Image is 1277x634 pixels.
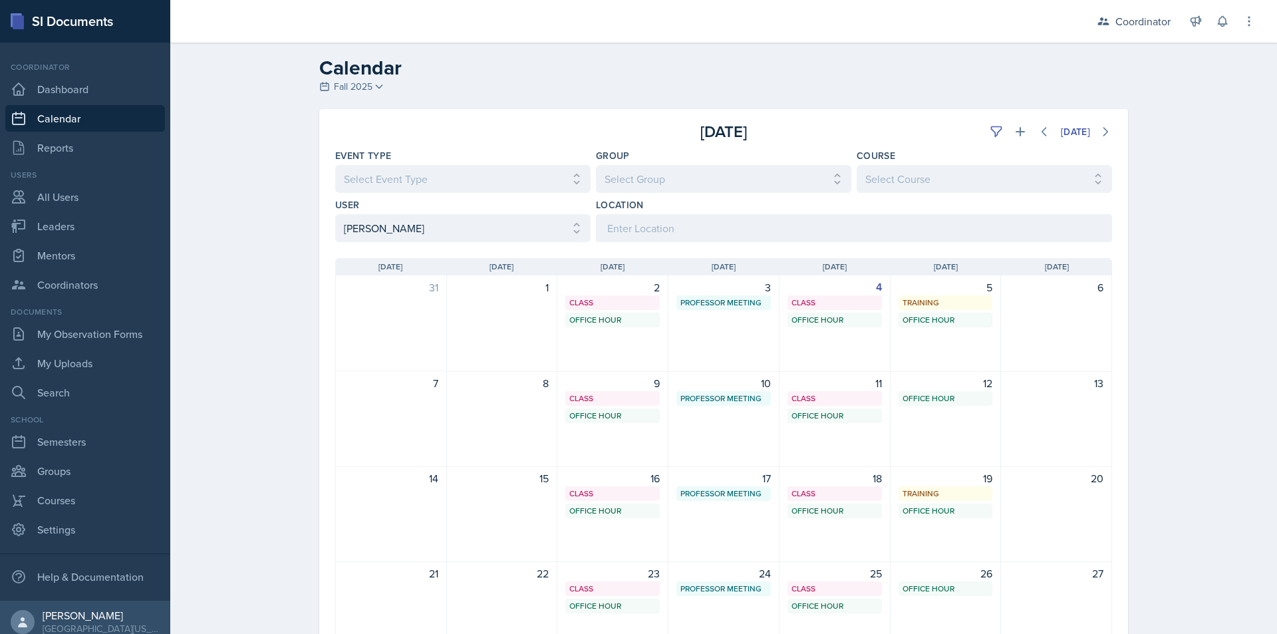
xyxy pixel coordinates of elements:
div: 14 [344,470,438,486]
label: Group [596,149,630,162]
div: Office Hour [903,583,989,595]
span: [DATE] [601,261,625,273]
div: Class [791,583,878,595]
span: [DATE] [490,261,513,273]
span: [DATE] [1045,261,1069,273]
div: 25 [787,565,882,581]
a: Semesters [5,428,165,455]
div: Office Hour [903,505,989,517]
div: Training [903,297,989,309]
span: Fall 2025 [334,80,372,94]
div: 27 [1009,565,1103,581]
div: 17 [676,470,771,486]
div: Class [569,488,656,500]
div: Office Hour [791,410,878,422]
a: Leaders [5,213,165,239]
div: 16 [565,470,660,486]
div: 18 [787,470,882,486]
div: Coordinator [1115,13,1171,29]
div: Office Hour [903,314,989,326]
div: Professor Meeting [680,297,767,309]
div: Professor Meeting [680,393,767,404]
div: Class [791,297,878,309]
div: 15 [455,470,549,486]
span: [DATE] [712,261,736,273]
div: Office Hour [903,393,989,404]
input: Enter Location [596,214,1112,242]
a: Reports [5,134,165,161]
div: Coordinator [5,61,165,73]
a: Coordinators [5,271,165,298]
div: 12 [899,375,993,391]
a: Dashboard [5,76,165,102]
button: [DATE] [1052,120,1099,143]
div: 8 [455,375,549,391]
div: 31 [344,279,438,295]
div: 23 [565,565,660,581]
div: Office Hour [569,410,656,422]
span: [DATE] [934,261,958,273]
div: 4 [787,279,882,295]
a: Settings [5,516,165,543]
div: Office Hour [569,600,656,612]
a: Search [5,379,165,406]
label: Event Type [335,149,392,162]
a: Groups [5,458,165,484]
div: Office Hour [791,600,878,612]
div: Professor Meeting [680,583,767,595]
a: All Users [5,184,165,210]
a: Mentors [5,242,165,269]
a: Courses [5,487,165,514]
div: Class [569,297,656,309]
div: Office Hour [791,314,878,326]
div: 20 [1009,470,1103,486]
div: 26 [899,565,993,581]
div: 3 [676,279,771,295]
label: Course [857,149,895,162]
h2: Calendar [319,56,1128,80]
div: School [5,414,165,426]
span: [DATE] [823,261,847,273]
div: Training [903,488,989,500]
div: 21 [344,565,438,581]
div: 19 [899,470,993,486]
div: Class [791,488,878,500]
div: [PERSON_NAME] [43,609,160,622]
span: [DATE] [378,261,402,273]
a: My Uploads [5,350,165,377]
div: 11 [787,375,882,391]
a: Calendar [5,105,165,132]
div: 13 [1009,375,1103,391]
div: 22 [455,565,549,581]
div: Office Hour [569,314,656,326]
div: Help & Documentation [5,563,165,590]
div: [DATE] [1061,126,1090,137]
div: Class [791,393,878,404]
div: Class [569,583,656,595]
div: 10 [676,375,771,391]
div: Office Hour [569,505,656,517]
div: Professor Meeting [680,488,767,500]
div: 24 [676,565,771,581]
div: Documents [5,306,165,318]
div: 5 [899,279,993,295]
label: User [335,198,359,212]
div: 6 [1009,279,1103,295]
div: Users [5,169,165,181]
div: 7 [344,375,438,391]
a: My Observation Forms [5,321,165,347]
div: 2 [565,279,660,295]
label: Location [596,198,644,212]
div: 1 [455,279,549,295]
div: Class [569,393,656,404]
div: Office Hour [791,505,878,517]
div: [DATE] [594,120,853,144]
div: 9 [565,375,660,391]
